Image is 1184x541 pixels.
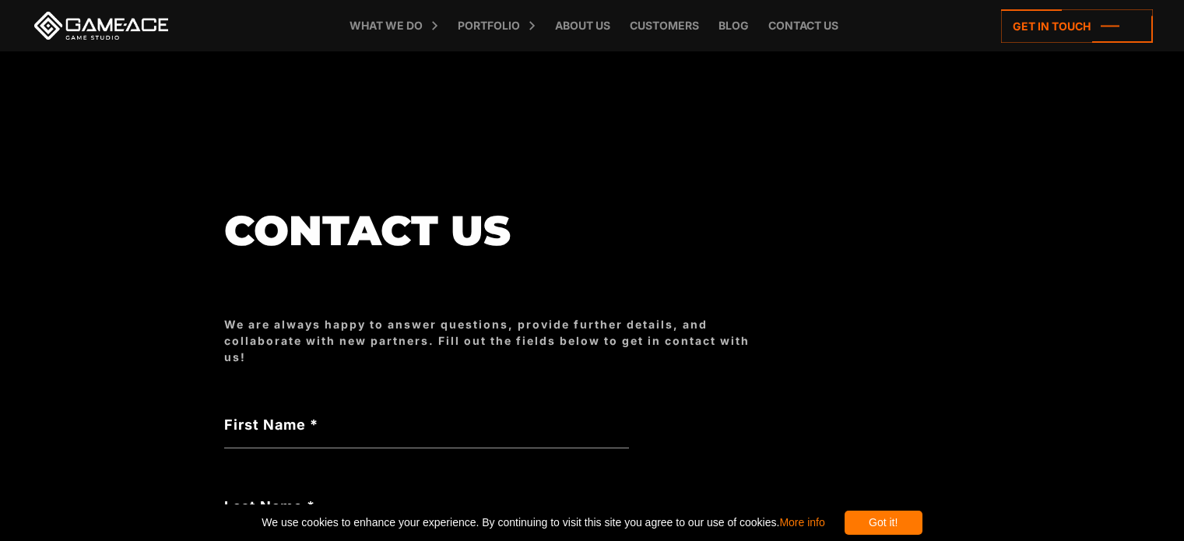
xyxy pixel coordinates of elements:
label: Last Name * [224,496,629,517]
div: We are always happy to answer questions, provide further details, and collaborate with new partne... [224,316,769,366]
a: More info [779,516,824,529]
h1: Contact us [224,208,769,254]
span: We use cookies to enhance your experience. By continuing to visit this site you agree to our use ... [262,511,824,535]
a: Get in touch [1001,9,1153,43]
label: First Name * [224,414,629,435]
div: Got it! [845,511,922,535]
